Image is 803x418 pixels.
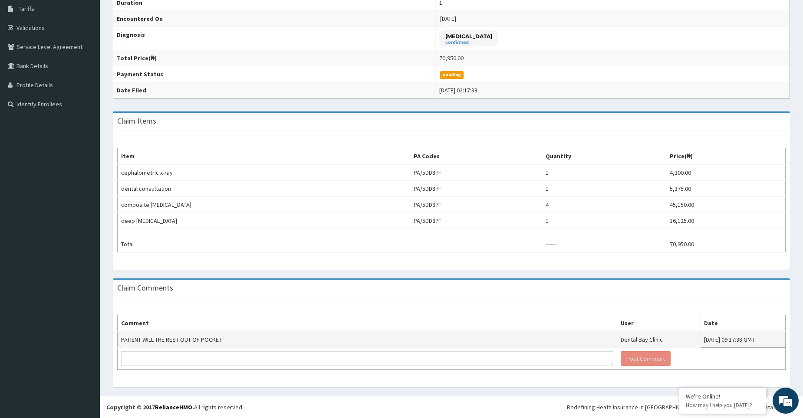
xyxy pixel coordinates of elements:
[100,396,803,418] footer: All rights reserved.
[617,315,701,332] th: User
[19,5,34,13] span: Tariffs
[666,148,786,165] th: Price(₦)
[666,236,786,252] td: 70,950.00
[118,331,617,348] td: PATIENT WILL THE REST OUT OF POCKET
[445,33,492,40] p: [MEDICAL_DATA]
[113,27,436,50] th: Diagnosis
[439,86,477,95] div: [DATE] 02:17:38
[410,181,542,197] td: PA/5DD87F
[542,213,666,229] td: 1
[542,148,666,165] th: Quantity
[113,66,436,82] th: Payment Status
[117,117,156,125] h3: Claim Items
[106,403,194,411] strong: Copyright © 2017 .
[118,315,617,332] th: Comment
[701,331,786,348] td: [DATE] 09:17:38 GMT
[621,351,671,366] button: Post Comment
[4,237,165,267] textarea: Type your message and hit 'Enter'
[16,43,35,65] img: d_794563401_company_1708531726252_794563401
[113,82,436,98] th: Date Filed
[45,49,146,60] div: Chat with us now
[666,181,786,197] td: 5,375.00
[142,4,163,25] div: Minimize live chat window
[567,403,796,411] div: Redefining Heath Insurance in [GEOGRAPHIC_DATA] using Telemedicine and Data Science!
[410,197,542,213] td: PA/5DD87F
[686,402,760,409] p: How may I help you today?
[50,109,120,197] span: We're online!
[666,213,786,229] td: 16,125.00
[118,148,410,165] th: Item
[410,164,542,181] td: PA/5DD87F
[686,392,760,400] div: We're Online!
[410,213,542,229] td: PA/5DD87F
[155,403,192,411] a: RelianceHMO
[118,181,410,197] td: dental consultation
[542,164,666,181] td: 1
[118,197,410,213] td: composite [MEDICAL_DATA]
[113,50,436,66] th: Total Price(₦)
[439,54,464,62] div: 70,950.00
[617,331,701,348] td: Dental Bay Clinic
[118,213,410,229] td: deep [MEDICAL_DATA]
[666,197,786,213] td: 45,150.00
[113,11,436,27] th: Encountered On
[542,197,666,213] td: 4
[666,164,786,181] td: 4,300.00
[445,40,492,45] small: confirmed
[542,181,666,197] td: 1
[440,71,464,79] span: Pending
[118,164,410,181] td: cephalometric x-ray
[410,148,542,165] th: PA Codes
[542,236,666,252] td: ------
[440,15,456,23] span: [DATE]
[701,315,786,332] th: Date
[118,236,410,252] td: Total
[117,284,173,292] h3: Claim Comments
